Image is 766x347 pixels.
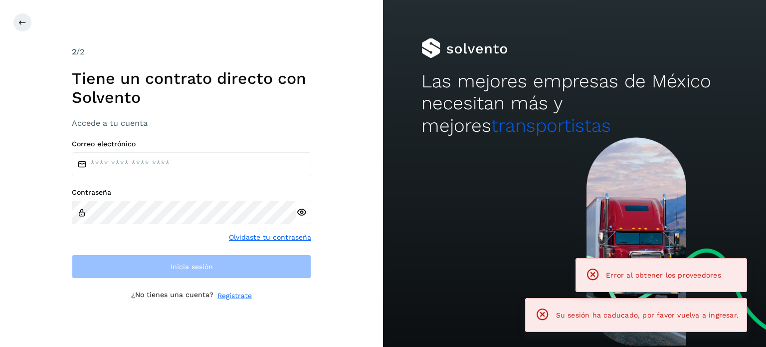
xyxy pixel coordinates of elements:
[606,271,721,279] span: Error al obtener los proveedores
[491,115,611,136] span: transportistas
[421,70,728,137] h2: Las mejores empresas de México necesitan más y mejores
[72,118,311,128] h3: Accede a tu cuenta
[72,188,311,197] label: Contraseña
[131,291,213,301] p: ¿No tienes una cuenta?
[72,69,311,107] h1: Tiene un contrato directo con Solvento
[72,255,311,279] button: Inicia sesión
[171,263,213,270] span: Inicia sesión
[556,311,739,319] span: Su sesión ha caducado, por favor vuelva a ingresar.
[72,140,311,148] label: Correo electrónico
[217,291,252,301] a: Regístrate
[72,47,76,56] span: 2
[72,46,311,58] div: /2
[229,232,311,243] a: Olvidaste tu contraseña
